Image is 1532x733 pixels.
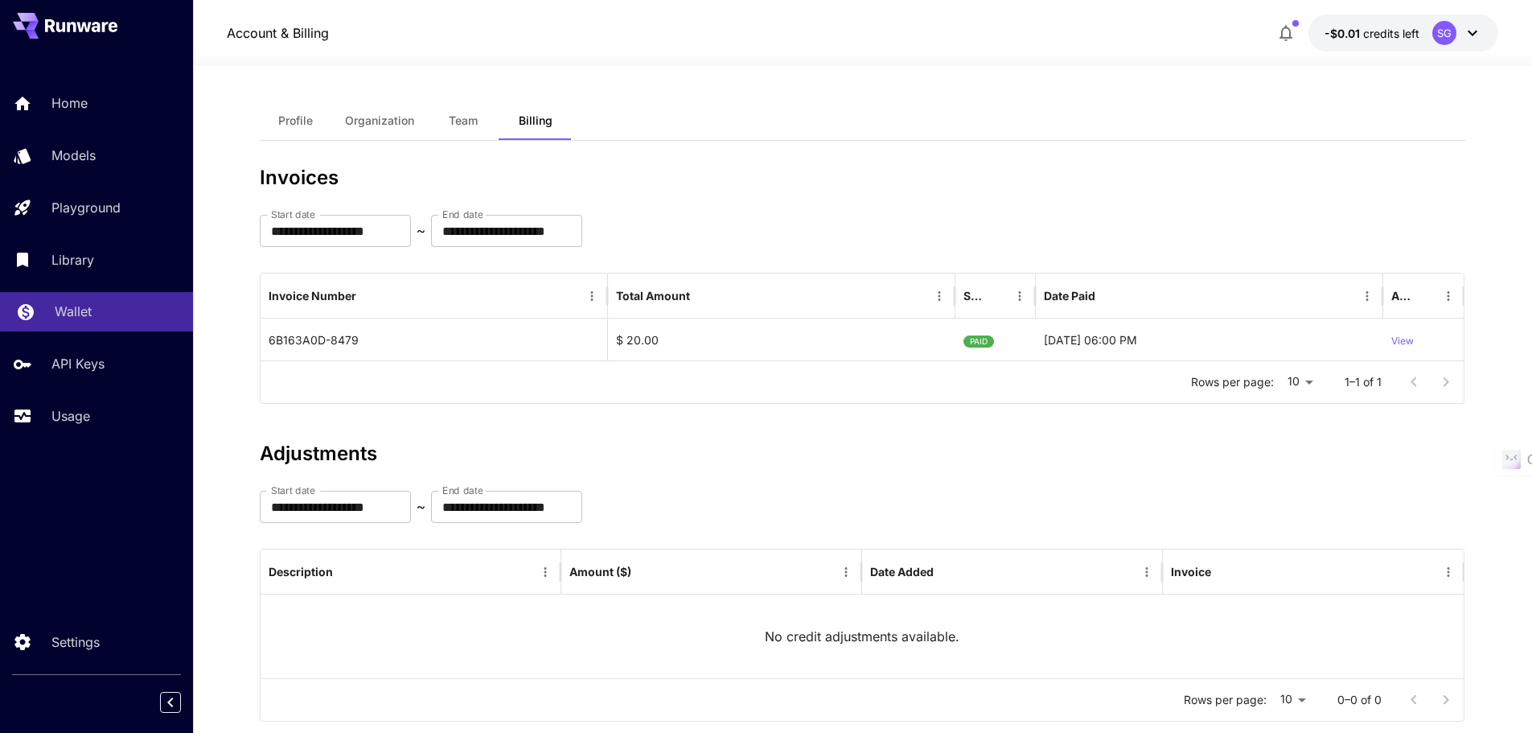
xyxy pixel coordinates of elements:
button: -$0.0115SG [1308,14,1498,51]
div: Invoice Number [269,289,356,303]
nav: breadcrumb [227,23,329,43]
button: Sort [1097,285,1119,307]
p: Models [51,146,96,165]
div: Collapse sidebar [172,688,193,717]
button: Sort [358,285,380,307]
label: Start date [271,484,315,497]
span: credits left [1363,27,1419,40]
p: Home [51,93,88,113]
button: Menu [1356,285,1378,307]
h3: Invoices [260,167,1466,189]
button: Menu [581,285,603,307]
div: Date Paid [1044,289,1095,303]
button: Menu [1437,561,1460,583]
span: -$0.01 [1325,27,1363,40]
button: Sort [1213,561,1235,583]
button: Sort [986,285,1008,307]
button: Menu [835,561,857,583]
button: Sort [335,561,357,583]
div: Total Amount [616,289,690,303]
p: ~ [417,221,425,241]
button: Sort [692,285,714,307]
p: 1–1 of 1 [1345,374,1382,390]
button: Menu [1136,561,1158,583]
span: Team [449,113,478,128]
p: Usage [51,406,90,426]
span: PAID [963,321,994,362]
div: Action [1391,289,1413,303]
p: Playground [51,198,121,217]
button: Menu [1008,285,1031,307]
p: Settings [51,632,100,652]
p: 0–0 of 0 [1337,692,1382,708]
button: Menu [928,285,951,307]
button: Sort [1415,285,1437,307]
label: End date [442,484,483,497]
button: Collapse sidebar [160,692,181,713]
button: Menu [1437,285,1460,307]
a: Account & Billing [227,23,329,43]
div: 10 [1273,688,1312,711]
p: Rows per page: [1191,374,1274,390]
p: Library [51,250,94,270]
span: Organization [345,113,414,128]
button: Menu [534,561,557,583]
div: Date Added [870,565,934,579]
div: Description [269,565,333,579]
span: Billing [519,113,552,128]
div: 10 [1280,370,1319,393]
h3: Adjustments [260,443,1466,465]
div: 6B163A0D-8479 [261,319,608,360]
button: Sort [935,561,958,583]
div: $ 20.00 [608,319,955,360]
p: View [1391,334,1414,349]
div: Invoice [1171,565,1211,579]
label: End date [442,208,483,221]
div: Status [963,289,984,303]
label: Start date [271,208,315,221]
div: -$0.0115 [1325,25,1419,42]
p: API Keys [51,354,105,373]
p: No credit adjustments available. [765,627,959,646]
div: 02-08-2025 06:00 PM [1036,319,1383,360]
p: ~ [417,497,425,517]
span: Profile [278,113,313,128]
p: Wallet [55,302,92,321]
div: SG [1432,21,1456,45]
div: Amount ($) [569,565,631,579]
button: View [1391,319,1414,360]
button: Sort [633,561,655,583]
p: Rows per page: [1184,692,1267,708]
